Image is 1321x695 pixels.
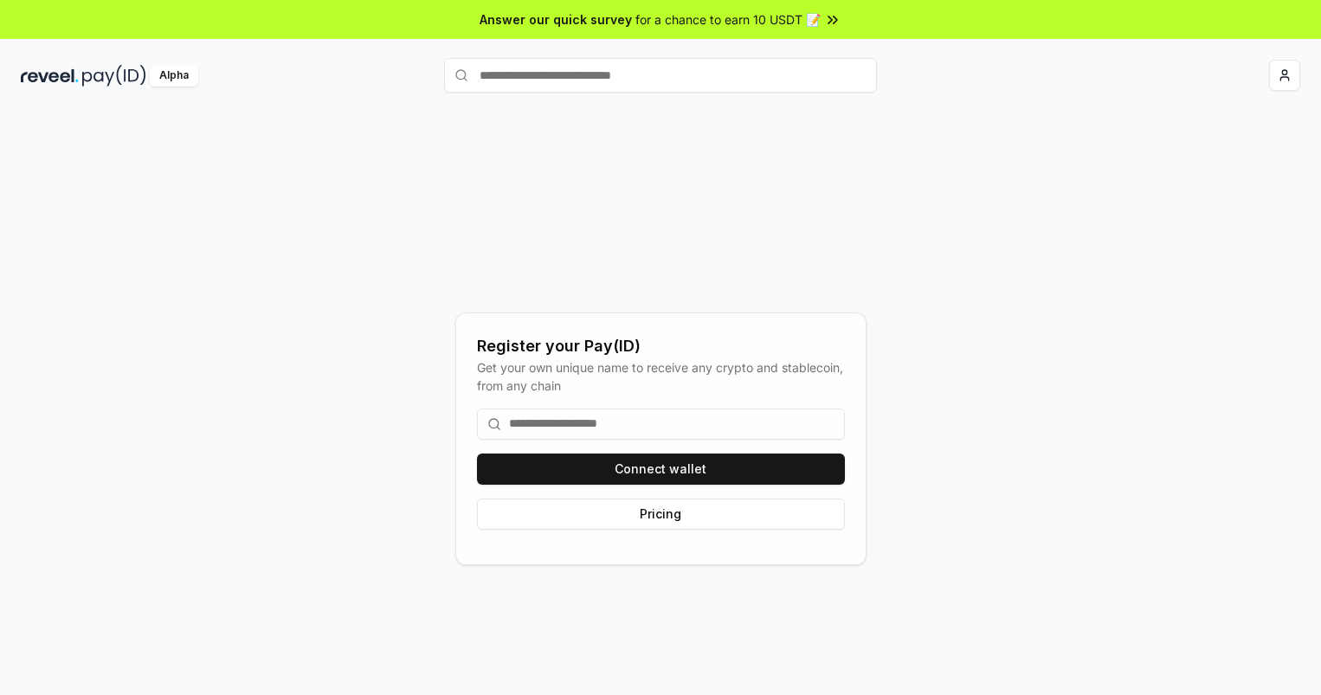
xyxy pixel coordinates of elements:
div: Register your Pay(ID) [477,334,845,358]
span: Answer our quick survey [480,10,632,29]
div: Alpha [150,65,198,87]
button: Connect wallet [477,454,845,485]
button: Pricing [477,499,845,530]
div: Get your own unique name to receive any crypto and stablecoin, from any chain [477,358,845,395]
img: pay_id [82,65,146,87]
span: for a chance to earn 10 USDT 📝 [635,10,821,29]
img: reveel_dark [21,65,79,87]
